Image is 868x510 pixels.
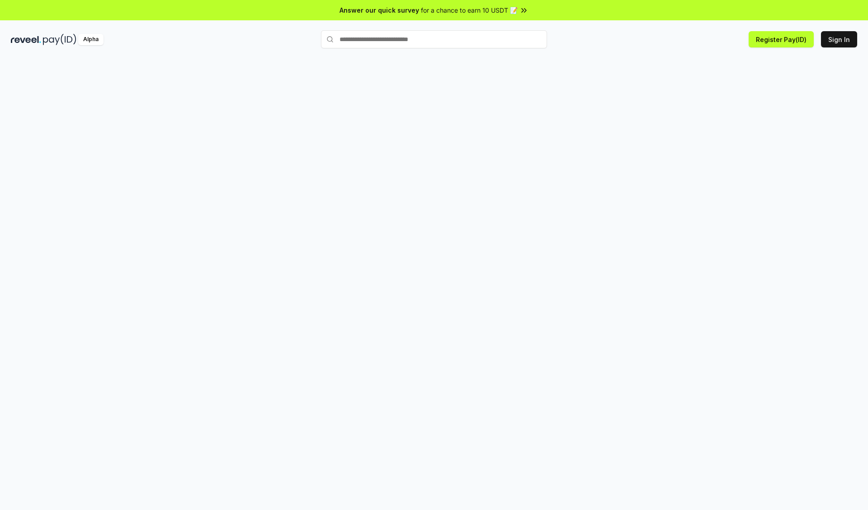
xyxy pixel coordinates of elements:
img: reveel_dark [11,34,41,45]
span: Answer our quick survey [340,5,419,15]
button: Register Pay(ID) [749,31,814,47]
img: pay_id [43,34,76,45]
span: for a chance to earn 10 USDT 📝 [421,5,518,15]
button: Sign In [821,31,857,47]
div: Alpha [78,34,104,45]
